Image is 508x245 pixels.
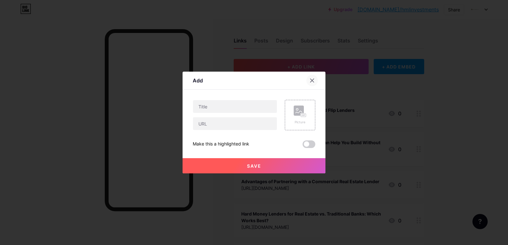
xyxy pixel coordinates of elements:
[193,77,203,84] div: Add
[183,158,325,173] button: Save
[247,163,261,169] span: Save
[294,120,306,125] div: Picture
[193,100,277,113] input: Title
[193,117,277,130] input: URL
[193,140,249,148] div: Make this a highlighted link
